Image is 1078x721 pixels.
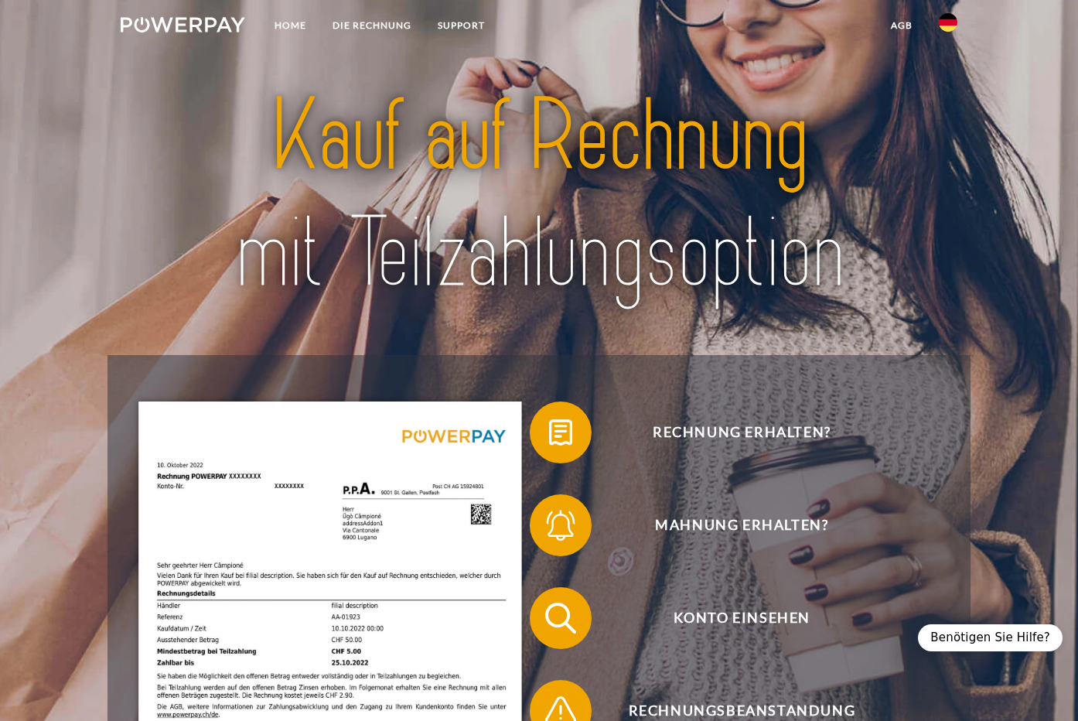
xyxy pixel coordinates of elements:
img: title-powerpay_de.svg [162,72,916,318]
a: Home [261,12,319,39]
button: Mahnung erhalten? [530,494,932,556]
img: de [939,13,957,32]
img: qb_bell.svg [541,506,580,545]
a: DIE RECHNUNG [319,12,425,39]
span: Mahnung erhalten? [552,494,931,556]
img: logo-powerpay-white.svg [121,17,245,32]
span: Konto einsehen [552,587,931,649]
a: agb [878,12,926,39]
img: qb_search.svg [541,599,580,637]
a: SUPPORT [425,12,498,39]
div: Benötigen Sie Hilfe? [918,624,1063,651]
button: Konto einsehen [530,587,932,649]
button: Rechnung erhalten? [530,402,932,463]
span: Rechnung erhalten? [552,402,931,463]
img: qb_bill.svg [541,413,580,452]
